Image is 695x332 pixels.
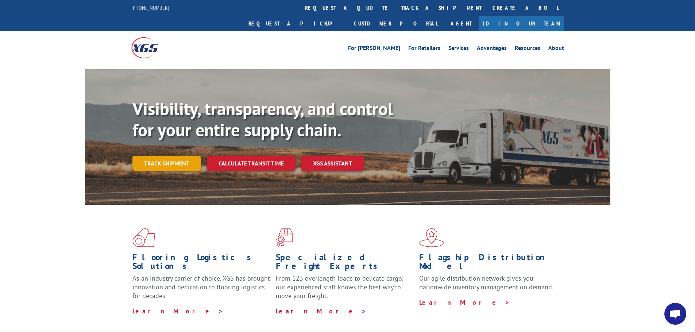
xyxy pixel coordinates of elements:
[132,307,223,315] a: Learn More >
[419,298,510,306] a: Learn More >
[348,16,443,31] a: Customer Portal
[132,156,201,171] a: Track shipment
[301,156,364,171] a: XGS ASSISTANT
[132,274,270,300] span: As an industry carrier of choice, XGS has brought innovation and dedication to flooring logistics...
[276,228,293,247] img: xgs-icon-focused-on-flooring-red
[276,307,367,315] a: Learn More >
[419,228,444,247] img: xgs-icon-flagship-distribution-model-red
[548,45,564,53] a: About
[276,253,414,274] h1: Specialized Freight Experts
[132,228,155,247] img: xgs-icon-total-supply-chain-intelligence-red
[207,156,296,171] a: Calculate transit time
[243,16,348,31] a: Request a pickup
[348,45,400,53] a: For [PERSON_NAME]
[664,303,686,325] a: Open chat
[131,4,169,11] a: [PHONE_NUMBER]
[479,16,564,31] a: Join Our Team
[419,253,557,274] h1: Flagship Distribution Model
[419,274,553,291] span: Our agile distribution network gives you nationwide inventory management on demand.
[477,45,507,53] a: Advantages
[515,45,540,53] a: Resources
[132,97,393,141] b: Visibility, transparency, and control for your entire supply chain.
[408,45,440,53] a: For Retailers
[132,253,270,274] h1: Flooring Logistics Solutions
[276,274,414,306] p: From 123 overlength loads to delicate cargo, our experienced staff knows the best way to move you...
[448,45,469,53] a: Services
[443,16,479,31] a: Agent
